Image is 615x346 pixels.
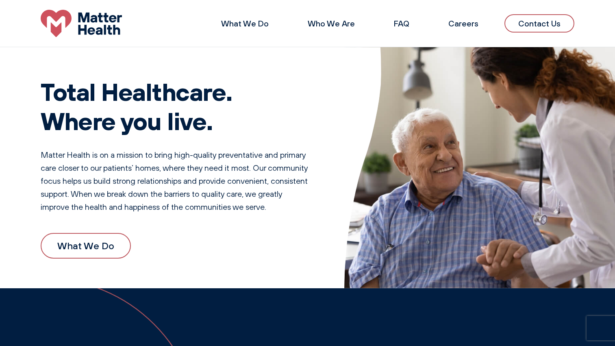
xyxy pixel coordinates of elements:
[504,14,574,33] a: Contact Us
[308,18,355,28] a: Who We Are
[41,77,312,135] h1: Total Healthcare. Where you live.
[394,18,409,28] a: FAQ
[41,233,131,258] a: What We Do
[41,148,312,213] p: Matter Health is on a mission to bring high-quality preventative and primary care closer to our p...
[448,18,478,28] a: Careers
[221,18,269,28] a: What We Do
